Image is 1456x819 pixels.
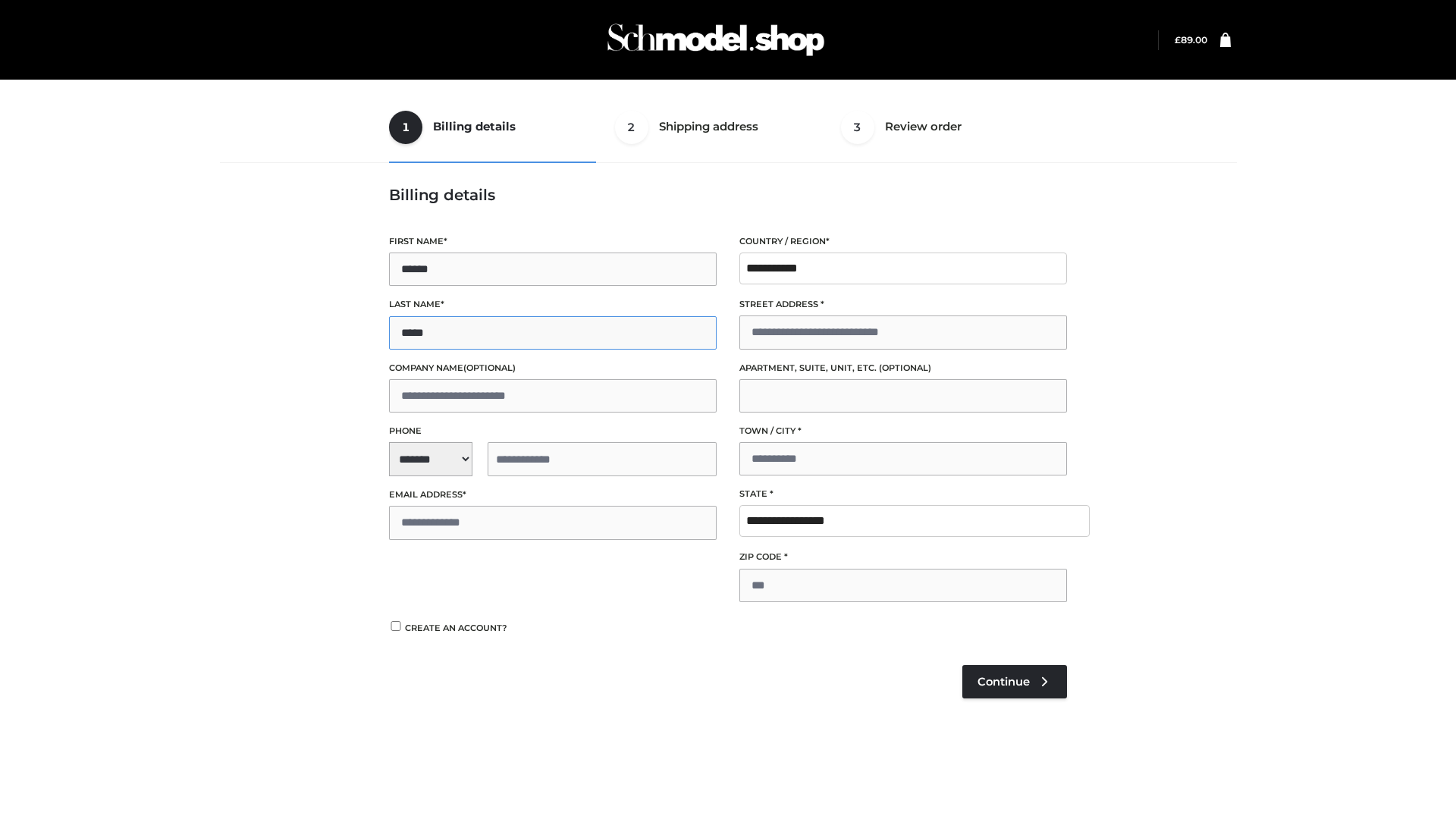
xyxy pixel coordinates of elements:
label: Company name [389,361,717,375]
label: Phone [389,424,717,438]
a: Continue [962,665,1067,698]
label: Apartment, suite, unit, etc. [739,361,1067,375]
span: Continue [977,675,1030,689]
span: (optional) [879,362,931,373]
span: (optional) [463,362,516,373]
h3: Billing details [389,186,1067,204]
label: Street address [739,297,1067,312]
bdi: 89.00 [1175,34,1207,45]
label: First name [389,234,717,249]
a: £89.00 [1175,34,1207,45]
label: Country / Region [739,234,1067,249]
label: Town / City [739,424,1067,438]
label: State [739,487,1067,501]
label: Last name [389,297,717,312]
span: Create an account? [405,623,507,633]
img: Schmodel Admin 964 [602,10,830,70]
span: £ [1175,34,1181,45]
input: Create an account? [389,621,403,631]
label: ZIP Code [739,550,1067,564]
label: Email address [389,488,717,502]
